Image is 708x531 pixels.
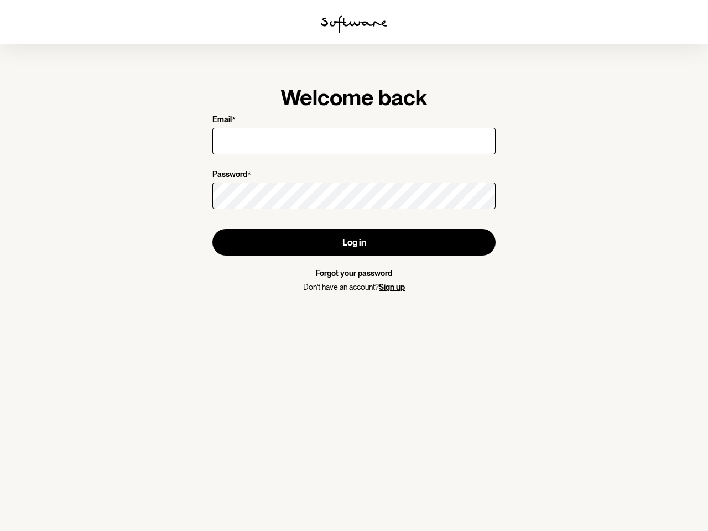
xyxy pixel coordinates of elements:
p: Password [212,170,247,180]
a: Forgot your password [316,269,392,278]
img: software logo [321,15,387,33]
h1: Welcome back [212,84,496,111]
p: Don't have an account? [212,283,496,292]
button: Log in [212,229,496,256]
p: Email [212,115,232,126]
a: Sign up [379,283,405,291]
